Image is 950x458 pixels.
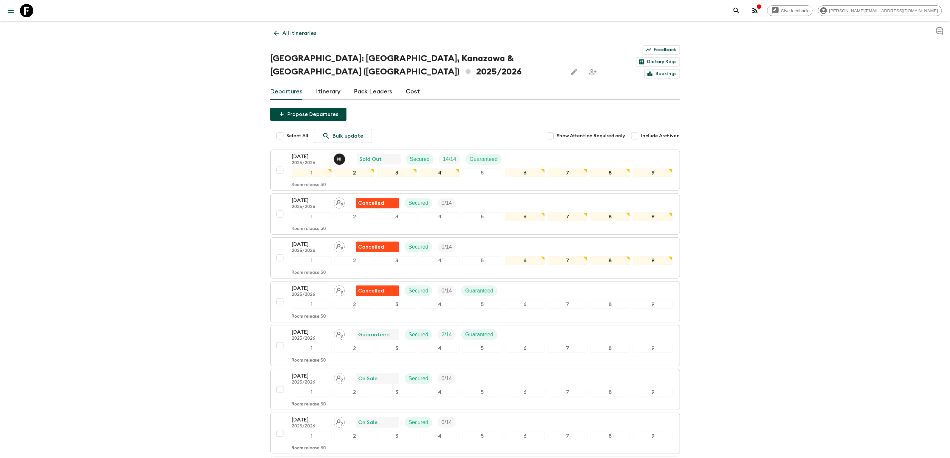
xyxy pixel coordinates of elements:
[270,108,346,121] button: Propose Departures
[548,256,588,265] div: 7
[462,300,502,309] div: 5
[409,418,429,426] p: Secured
[505,300,545,309] div: 6
[270,237,680,279] button: [DATE]2025/2026Assign pack leaderFlash Pack cancellationSecuredTrip Fill123456789Room release:30
[438,286,456,296] div: Trip Fill
[335,432,374,440] div: 2
[590,432,630,440] div: 8
[644,69,680,78] a: Bookings
[420,388,460,397] div: 4
[356,286,399,296] div: Flash Pack cancellation
[406,154,434,165] div: Secured
[777,8,812,13] span: Give feedback
[462,388,502,397] div: 5
[505,169,545,177] div: 6
[335,169,374,177] div: 2
[358,243,384,251] p: Cancelled
[358,287,384,295] p: Cancelled
[465,287,493,295] p: Guaranteed
[818,5,942,16] div: [PERSON_NAME][EMAIL_ADDRESS][DOMAIN_NAME]
[358,331,390,339] p: Guaranteed
[270,52,562,78] h1: [GEOGRAPHIC_DATA]: [GEOGRAPHIC_DATA], Kanazawa & [GEOGRAPHIC_DATA] ([GEOGRAPHIC_DATA]) 2025/2026
[358,199,384,207] p: Cancelled
[420,300,460,309] div: 4
[292,380,329,385] p: 2025/2026
[360,155,382,163] p: Sold Out
[505,344,545,353] div: 6
[438,198,456,208] div: Trip Fill
[334,243,345,249] span: Assign pack leader
[633,169,673,177] div: 9
[420,256,460,265] div: 4
[409,243,429,251] p: Secured
[409,199,429,207] p: Secured
[356,242,399,252] div: Flash Pack cancellation
[438,417,456,428] div: Trip Fill
[405,198,433,208] div: Secured
[643,45,680,55] a: Feedback
[438,242,456,252] div: Trip Fill
[292,292,329,297] p: 2025/2026
[568,65,581,78] button: Edit this itinerary
[442,243,452,251] p: 0 / 14
[730,4,743,17] button: search adventures
[334,331,345,336] span: Assign pack leader
[590,388,630,397] div: 8
[270,150,680,191] button: [DATE]2025/2026Naoya IshidaSold OutSecuredTrip FillGuaranteed123456789Room release:30
[633,300,673,309] div: 9
[292,204,329,210] p: 2025/2026
[292,372,329,380] p: [DATE]
[292,161,329,166] p: 2025/2026
[767,5,813,16] a: Give feedback
[334,419,345,424] span: Assign pack leader
[377,300,417,309] div: 3
[292,169,332,177] div: 1
[292,336,329,341] p: 2025/2026
[270,193,680,235] button: [DATE]2025/2026Assign pack leaderFlash Pack cancellationSecuredTrip Fill123456789Room release:30
[633,432,673,440] div: 9
[420,169,460,177] div: 4
[405,417,433,428] div: Secured
[377,432,417,440] div: 3
[377,388,417,397] div: 3
[335,344,374,353] div: 2
[633,212,673,221] div: 9
[442,331,452,339] p: 2 / 14
[292,388,332,397] div: 1
[270,325,680,366] button: [DATE]2025/2026Assign pack leaderGuaranteedSecuredTrip FillGuaranteed123456789Room release:30
[439,154,460,165] div: Trip Fill
[292,432,332,440] div: 1
[505,256,545,265] div: 6
[633,388,673,397] div: 9
[358,418,378,426] p: On Sale
[442,418,452,426] p: 0 / 14
[333,132,364,140] p: Bulk update
[462,256,502,265] div: 5
[335,388,374,397] div: 2
[292,240,329,248] p: [DATE]
[409,287,429,295] p: Secured
[335,212,374,221] div: 2
[548,300,588,309] div: 7
[292,248,329,254] p: 2025/2026
[377,256,417,265] div: 3
[405,373,433,384] div: Secured
[420,432,460,440] div: 4
[636,57,680,66] a: Dietary Reqs
[334,375,345,380] span: Assign pack leader
[292,212,332,221] div: 1
[292,424,329,429] p: 2025/2026
[641,133,680,139] span: Include Archived
[548,432,588,440] div: 7
[292,182,326,188] p: Room release: 30
[505,212,545,221] div: 6
[270,27,320,40] a: All itineraries
[438,373,456,384] div: Trip Fill
[292,314,326,319] p: Room release: 30
[462,432,502,440] div: 5
[590,212,630,221] div: 8
[557,133,625,139] span: Show Attention Required only
[292,153,329,161] p: [DATE]
[505,388,545,397] div: 6
[270,369,680,410] button: [DATE]2025/2026Assign pack leaderOn SaleSecuredTrip Fill123456789Room release:30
